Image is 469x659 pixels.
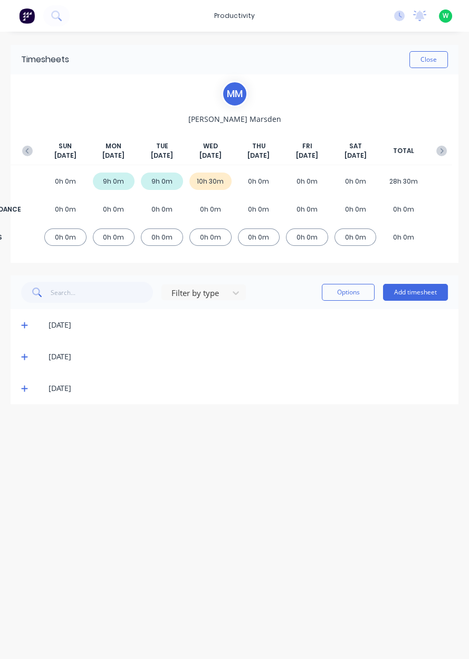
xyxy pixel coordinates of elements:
div: 0h 0m [44,200,87,218]
span: TUE [156,141,168,151]
div: 0h 0m [334,200,377,218]
span: [DATE] [247,151,270,160]
span: WED [203,141,218,151]
span: [DATE] [296,151,318,160]
div: 0h 0m [238,228,280,246]
input: Search... [51,282,154,303]
div: 0h 0m [238,200,280,218]
span: [DATE] [344,151,367,160]
span: [DATE] [199,151,222,160]
button: Options [322,284,375,301]
div: 0h 0m [286,173,328,190]
span: [DATE] [151,151,173,160]
div: productivity [209,8,260,24]
div: 10h 30m [189,173,232,190]
div: Timesheets [21,53,69,66]
div: M M [222,81,248,107]
button: Add timesheet [383,284,448,301]
img: Factory [19,8,35,24]
div: 0h 0m [189,228,232,246]
div: 0h 0m [286,228,328,246]
span: [DATE] [102,151,125,160]
div: 0h 0m [141,228,183,246]
span: SUN [59,141,72,151]
span: TOTAL [393,146,414,156]
div: [DATE] [49,383,448,394]
div: 0h 0m [238,173,280,190]
div: 0h 0m [93,200,135,218]
div: 0h 0m [334,173,377,190]
span: [PERSON_NAME] Marsden [188,113,281,125]
div: 0h 0m [93,228,135,246]
div: 9h 0m [93,173,135,190]
span: FRI [302,141,312,151]
div: 0h 0m [382,200,425,218]
span: [DATE] [54,151,76,160]
span: MON [106,141,121,151]
div: 0h 0m [141,200,183,218]
div: 0h 0m [334,228,377,246]
span: THU [252,141,265,151]
span: W [443,11,448,21]
div: [DATE] [49,351,448,362]
div: 0h 0m [286,200,328,218]
div: [DATE] [49,319,448,331]
div: 28h 30m [382,173,425,190]
button: Close [409,51,448,68]
div: 0h 0m [44,228,87,246]
div: 0h 0m [189,200,232,218]
span: SAT [349,141,362,151]
div: 9h 0m [141,173,183,190]
div: 0h 0m [44,173,87,190]
div: 0h 0m [382,228,425,246]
